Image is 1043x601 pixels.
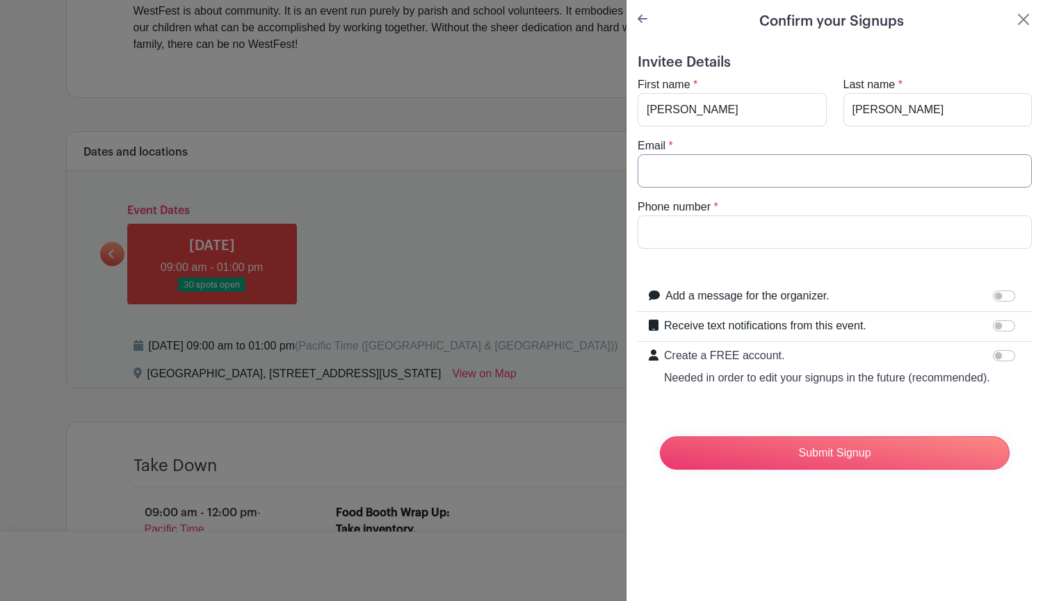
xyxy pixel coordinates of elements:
p: Create a FREE account. [664,347,990,364]
button: Close [1015,11,1032,28]
label: Phone number [638,199,711,215]
label: Add a message for the organizer. [665,288,830,304]
label: Email [638,138,665,154]
label: Last name [843,76,896,93]
label: First name [638,76,690,93]
h5: Confirm your Signups [759,11,904,32]
label: Receive text notifications from this event. [664,318,866,334]
h5: Invitee Details [638,54,1032,71]
p: Needed in order to edit your signups in the future (recommended). [664,370,990,386]
input: Submit Signup [660,436,1010,470]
